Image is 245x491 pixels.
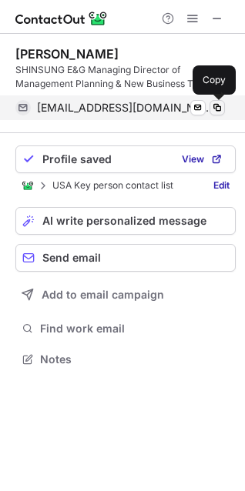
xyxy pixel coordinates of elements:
[207,178,236,193] a: Edit
[42,289,164,301] span: Add to email campaign
[15,281,236,309] button: Add to email campaign
[22,179,34,192] img: ContactOut
[37,101,213,115] span: [EMAIL_ADDRESS][DOMAIN_NAME]
[182,154,204,165] span: View
[15,9,108,28] img: ContactOut v5.3.10
[15,63,236,91] div: SHINSUNG E&G Managing Director of Management Planning & New Business TF
[15,145,236,173] button: Profile savedView
[15,207,236,235] button: AI write personalized message
[52,180,173,191] p: USA Key person contact list
[15,244,236,272] button: Send email
[40,322,230,336] span: Find work email
[15,349,236,370] button: Notes
[42,153,112,165] span: Profile saved
[40,352,230,366] span: Notes
[15,318,236,339] button: Find work email
[42,215,206,227] span: AI write personalized message
[42,252,101,264] span: Send email
[15,46,119,62] div: [PERSON_NAME]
